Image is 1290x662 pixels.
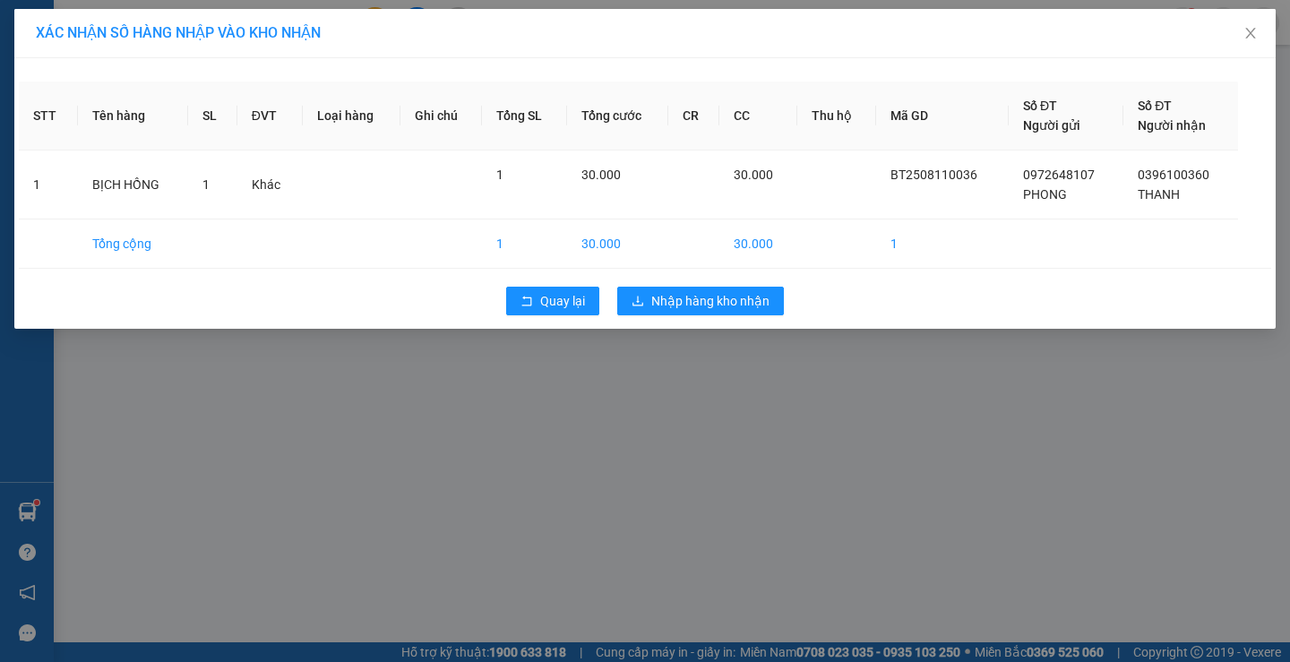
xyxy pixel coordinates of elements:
span: close [1243,26,1258,40]
button: Close [1225,9,1276,59]
th: Loại hàng [303,82,400,150]
span: download [632,295,644,309]
td: 1 [876,219,1009,269]
th: Thu hộ [797,82,876,150]
span: XÁC NHẬN SỐ HÀNG NHẬP VÀO KHO NHẬN [36,24,321,41]
button: rollbackQuay lại [506,287,599,315]
span: Người nhận [1138,118,1206,133]
span: 1 [496,168,503,182]
th: Mã GD [876,82,1009,150]
th: Tên hàng [78,82,187,150]
button: downloadNhập hàng kho nhận [617,287,784,315]
span: Số ĐT [1138,99,1172,113]
th: STT [19,82,78,150]
span: BT2508110036 [890,168,977,182]
span: Nhập hàng kho nhận [651,291,770,311]
span: 0972648107 [1023,168,1095,182]
span: Người gửi [1023,118,1080,133]
span: 1 [202,177,210,192]
td: Tổng cộng [78,219,187,269]
span: 30.000 [581,168,621,182]
td: 1 [19,150,78,219]
td: 1 [482,219,567,269]
span: THANH [1138,187,1180,202]
th: CC [719,82,797,150]
span: 0396100360 [1138,168,1209,182]
span: 30.000 [734,168,773,182]
td: Khác [237,150,303,219]
span: rollback [520,295,533,309]
td: BỊCH HỒNG [78,150,187,219]
span: Số ĐT [1023,99,1057,113]
span: PHONG [1023,187,1067,202]
th: CR [668,82,719,150]
td: 30.000 [567,219,668,269]
th: ĐVT [237,82,303,150]
th: Tổng SL [482,82,567,150]
th: SL [188,82,237,150]
td: 30.000 [719,219,797,269]
th: Tổng cước [567,82,668,150]
span: Quay lại [540,291,585,311]
th: Ghi chú [400,82,483,150]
